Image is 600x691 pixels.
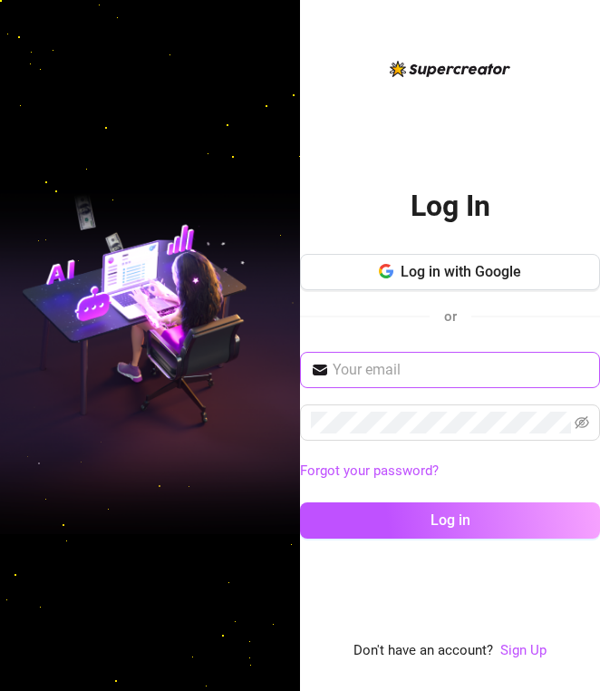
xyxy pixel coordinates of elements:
span: Don't have an account? [353,640,493,662]
span: Log in with Google [401,263,521,280]
span: eye-invisible [575,415,589,430]
input: Your email [333,359,589,381]
a: Sign Up [500,640,547,662]
span: Log in [431,511,470,529]
button: Log in with Google [300,254,600,290]
a: Forgot your password? [300,462,439,479]
a: Forgot your password? [300,461,600,482]
a: Sign Up [500,642,547,658]
h2: Log In [411,188,490,225]
img: logo-BBDzfeDw.svg [390,61,510,77]
span: or [444,308,457,325]
button: Log in [300,502,600,539]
